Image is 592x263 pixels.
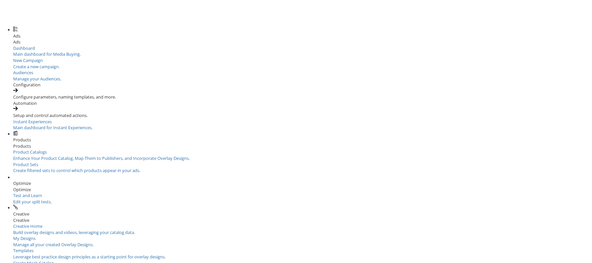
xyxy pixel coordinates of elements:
div: Enhance Your Product Catalog, Map Them to Publishers, and Incorporate Overlay Designs. [13,155,592,161]
div: Main dashboard for Media Buying. [13,51,592,57]
div: Product Catalogs [13,149,592,155]
a: Instant ExperiencesMain dashboard for Instant Experiences. [13,119,592,131]
a: Creative HomeBuild overlay designs and videos, leveraging your catalog data. [13,223,592,235]
div: Configuration [13,82,592,88]
a: AudiencesManage your Audiences. [13,70,592,82]
div: Audiences [13,70,592,76]
div: Test and Learn [13,192,95,199]
span: Ads [13,33,20,39]
div: My Designs [13,235,592,242]
div: Products [13,143,592,149]
a: Product SetsCreate filtered sets to control which products appear in your ads. [13,161,592,174]
div: Creative Home [13,223,592,229]
div: Create filtered sets to control which products appear in your ads. [13,167,592,174]
div: Edit your split tests. [13,199,95,205]
div: New Campaign [13,57,592,64]
div: Setup and control automated actions. [13,112,592,119]
span: Products [13,137,31,143]
span: Creative [13,211,29,217]
span: Optimize [13,180,31,186]
a: TemplatesLeverage best practice design principles as a starting point for overlay designs. [13,248,592,260]
div: Manage your Audiences. [13,76,592,82]
div: Instant Experiences [13,119,592,125]
a: Product CatalogsEnhance Your Product Catalog, Map Them to Publishers, and Incorporate Overlay Des... [13,149,592,161]
div: Create a new campaign. [13,64,592,70]
div: Build overlay designs and videos, leveraging your catalog data. [13,229,592,236]
div: Main dashboard for Instant Experiences. [13,125,592,131]
a: New CampaignCreate a new campaign. [13,57,592,70]
div: Optimize [13,187,592,193]
a: My DesignsManage all your created Overlay Designs. [13,235,592,248]
div: Automation [13,100,592,106]
div: Dashboard [13,45,592,51]
div: Ads [13,39,592,45]
div: Manage all your created Overlay Designs. [13,242,592,248]
div: Templates [13,248,592,254]
div: Creative [13,217,592,223]
div: Configure parameters, naming templates, and more. [13,94,592,100]
div: Leverage best practice design principles as a starting point for overlay designs. [13,254,592,260]
a: Test and LearnEdit your split tests. [13,192,95,205]
div: Product Sets [13,161,592,168]
a: DashboardMain dashboard for Media Buying. [13,45,592,57]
